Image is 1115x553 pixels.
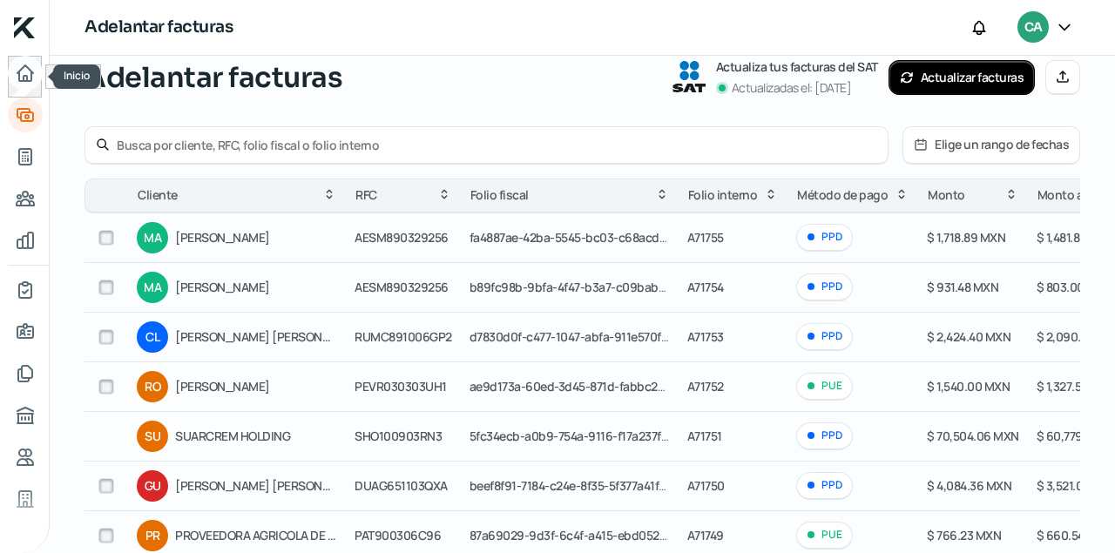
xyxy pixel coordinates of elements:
[796,224,853,251] div: PPD
[137,520,168,551] div: PR
[928,185,965,206] span: Monto
[688,185,758,206] span: Folio interno
[137,371,168,402] div: RO
[927,279,998,295] span: $ 931.48 MXN
[175,525,337,546] span: PROVEEDORA AGRICOLA DE TECOMAN
[672,61,706,92] img: SAT logo
[64,68,90,83] span: Inicio
[355,378,447,395] span: PEVR030303UH1
[84,15,233,40] h1: Adelantar facturas
[796,522,853,549] div: PUE
[470,477,677,494] span: beef8f91-7184-c24e-8f35-5f377a41f1ea
[927,527,1001,543] span: $ 766.23 MXN
[1024,17,1042,38] span: CA
[1037,229,1115,246] span: $ 1,481.80 MXN
[8,356,43,391] a: Documentos
[687,477,725,494] span: A71750
[8,482,43,516] a: Industria
[687,378,724,395] span: A71752
[137,470,168,502] div: GU
[8,440,43,475] a: Referencias
[175,376,337,397] span: [PERSON_NAME]
[470,229,700,246] span: fa4887ae-42ba-5545-bc03-c68acda0c550
[687,428,722,444] span: A71751
[355,279,449,295] span: AESM890329256
[137,321,168,353] div: CL
[470,328,687,345] span: d7830d0f-c477-1047-abfa-911e570fd472
[687,279,724,295] span: A71754
[355,477,448,494] span: DUAG651103QXA
[137,421,168,452] div: SU
[175,475,337,496] span: [PERSON_NAME] [PERSON_NAME]
[8,273,43,307] a: Mi contrato
[137,222,168,253] div: MA
[796,373,853,400] div: PUE
[732,78,852,98] p: Actualizadas el: [DATE]
[1037,279,1112,295] span: $ 803.00 MXN
[796,323,853,350] div: PPD
[927,428,1019,444] span: $ 70,504.06 MXN
[796,472,853,499] div: PPD
[175,227,337,248] span: [PERSON_NAME]
[355,229,449,246] span: AESM890329256
[137,272,168,303] div: MA
[889,60,1036,95] button: Actualizar facturas
[8,181,43,216] a: Pago a proveedores
[175,277,337,298] span: [PERSON_NAME]
[8,223,43,258] a: Mis finanzas
[470,527,703,543] span: 87a69029-9d3f-6c4f-a415-ebd052ab96db
[797,185,888,206] span: Método de pago
[355,527,441,543] span: PAT900306C96
[355,185,377,206] span: RFC
[927,477,1011,494] span: $ 4,084.36 MXN
[8,314,43,349] a: Información general
[355,328,452,345] span: RUMC891006GP2
[687,328,724,345] span: A71753
[175,426,337,447] span: SUARCREM HOLDING
[117,137,877,153] input: Busca por cliente, RFC, folio fiscal o folio interno
[1037,527,1112,543] span: $ 660.54 MXN
[470,279,697,295] span: b89fc98b-9bfa-4f47-b3a7-c09bab361885
[175,327,337,347] span: [PERSON_NAME] [PERSON_NAME]
[903,127,1079,163] button: Elige un rango de fechas
[927,229,1005,246] span: $ 1,718.89 MXN
[470,428,687,444] span: 5fc34ecb-a0b9-754a-9116-f17a237f1e69
[716,57,878,78] p: Actualiza tus facturas del SAT
[470,378,696,395] span: ae9d173a-60ed-3d45-871d-fabbc2a54108
[687,527,724,543] span: A71749
[470,185,529,206] span: Folio fiscal
[355,428,442,444] span: SHO100903RN3
[687,229,724,246] span: A71755
[8,398,43,433] a: Buró de crédito
[84,57,342,98] span: Adelantar facturas
[796,422,853,449] div: PPD
[8,56,43,91] a: Inicio
[927,378,1010,395] span: $ 1,540.00 MXN
[796,273,853,300] div: PPD
[8,139,43,174] a: Tus créditos
[138,185,178,206] span: Cliente
[8,98,43,132] a: Adelantar facturas
[927,328,1010,345] span: $ 2,424.40 MXN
